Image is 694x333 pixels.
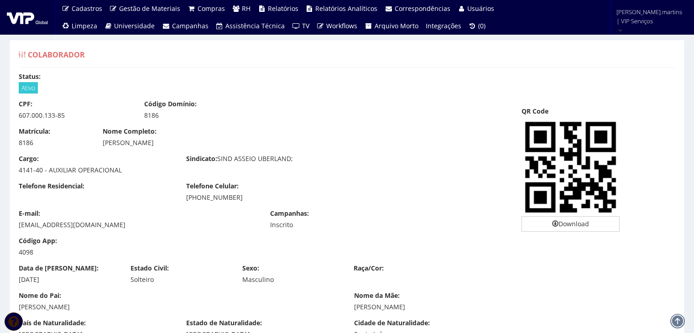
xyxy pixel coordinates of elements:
span: Campanhas [172,21,209,30]
span: Gestão de Materiais [119,4,180,13]
div: 8186 [19,138,89,147]
span: Colaborador [28,50,85,60]
div: [DATE] [19,275,117,284]
label: Código Domínio: [144,99,197,109]
img: HejRntfP3qKe9HmT9JvhonauN5cHMHCBJ3gCBxBwgSd4AgcQcIEneAIHEHCBJ3gCBxBwgSd4AgcQcIEneAIHEHCBJ3gCBxBwg... [522,118,620,216]
div: [PERSON_NAME] [19,302,340,312]
span: Workflows [326,21,357,30]
label: QR Code [522,107,548,116]
label: Sindicato: [186,154,217,163]
label: Nome do Pai: [19,291,61,300]
a: Assistência Técnica [212,17,289,35]
label: Status: [19,72,41,81]
div: [PHONE_NUMBER] [186,193,340,202]
div: 4141-40 - AUXILIAR OPERACIONAL [19,166,172,175]
div: Inscrito [270,220,382,229]
label: País de Naturalidade: [19,318,86,328]
div: 4098 [19,248,89,257]
a: Arquivo Morto [361,17,422,35]
a: Workflows [313,17,361,35]
span: Cadastros [72,4,102,13]
div: 8186 [144,111,256,120]
img: logo [7,10,48,24]
span: Compras [198,4,225,13]
label: Raça/Cor: [354,264,384,273]
label: Sexo: [242,264,259,273]
label: CPF: [19,99,32,109]
div: Masculino [242,275,340,284]
div: SIND ASSEIO UBERLAND; [179,154,347,166]
a: (0) [465,17,490,35]
div: Solteiro [130,275,229,284]
label: E-mail: [19,209,40,218]
label: Nome da Mãe: [354,291,400,300]
label: Matrícula: [19,127,50,136]
span: Universidade [114,21,155,30]
a: TV [288,17,313,35]
span: Assistência Técnica [225,21,285,30]
span: (0) [478,21,485,30]
div: [PERSON_NAME] [354,302,676,312]
span: Usuários [467,4,494,13]
span: Correspondências [395,4,450,13]
label: Cidade de Naturalidade: [354,318,430,328]
span: Arquivo Morto [375,21,418,30]
label: Data de [PERSON_NAME]: [19,264,99,273]
label: Nome Completo: [103,127,157,136]
a: Download [522,216,620,232]
label: Estado Civil: [130,264,169,273]
span: Ativo [19,82,38,94]
span: [PERSON_NAME].martins | VIP Serviços [616,7,682,26]
label: Cargo: [19,154,39,163]
span: TV [302,21,309,30]
div: [PERSON_NAME] [103,138,424,147]
span: RH [242,4,250,13]
a: Limpeza [58,17,101,35]
label: Código App: [19,236,57,245]
span: Relatórios Analíticos [315,4,377,13]
span: Integrações [426,21,461,30]
span: Relatórios [268,4,298,13]
a: Campanhas [158,17,212,35]
label: Estado de Naturalidade: [186,318,262,328]
a: Universidade [101,17,159,35]
label: Campanhas: [270,209,309,218]
label: Telefone Celular: [186,182,239,191]
a: Integrações [422,17,465,35]
div: [EMAIL_ADDRESS][DOMAIN_NAME] [19,220,256,229]
span: Limpeza [72,21,97,30]
div: 607.000.133-85 [19,111,130,120]
label: Telefone Residencial: [19,182,84,191]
